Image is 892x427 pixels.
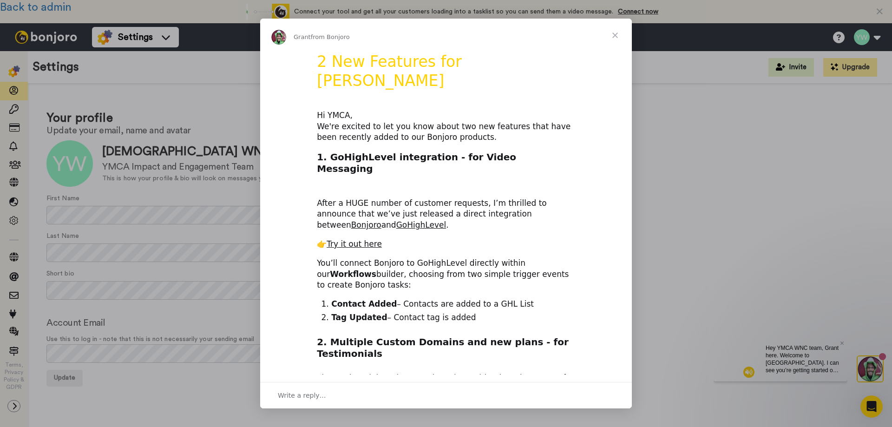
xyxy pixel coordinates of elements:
img: 3183ab3e-59ed-45f6-af1c-10226f767056-1659068401.jpg [1,2,26,27]
h1: 2 New Features for [PERSON_NAME] [317,53,575,96]
span: Grant [294,33,311,40]
div: Hi YMCA, We're excited to let you know about two new features that have been recently added to ou... [317,110,575,143]
span: Hey YMCA WNC team, Grant here. Welcome to [GEOGRAPHIC_DATA]. I can see you’re getting started on ... [52,8,126,96]
b: Contact Added [331,299,397,309]
b: Workflows [330,269,376,279]
h2: 2. Multiple Custom Domains and new plans - for Testimonials [317,336,575,365]
img: mute-white.svg [30,30,41,41]
div: 👉 [317,239,575,250]
span: Write a reply… [278,389,326,401]
div: After a HUGE number of customer requests, I’m thrilled to announce that we’ve just released a dir... [317,187,575,231]
a: GoHighLevel [396,220,446,230]
div: The testimonial product now has plans with a broader range of inclusions, seats and new features.... [317,373,575,395]
b: Tag Updated [331,313,387,322]
span: Close [598,19,632,52]
li: – Contacts are added to a GHL List [331,299,575,310]
div: You’ll connect Bonjoro to GoHighLevel directly within our builder, choosing from two simple trigg... [317,258,575,291]
span: from Bonjoro [311,33,350,40]
img: Profile image for Grant [271,30,286,45]
h2: 1. GoHighLevel integration - for Video Messaging [317,151,575,180]
div: Open conversation and reply [260,382,632,408]
a: Bonjoro [351,220,381,230]
li: – Contact tag is added [331,312,575,323]
a: Try it out here [327,239,382,249]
